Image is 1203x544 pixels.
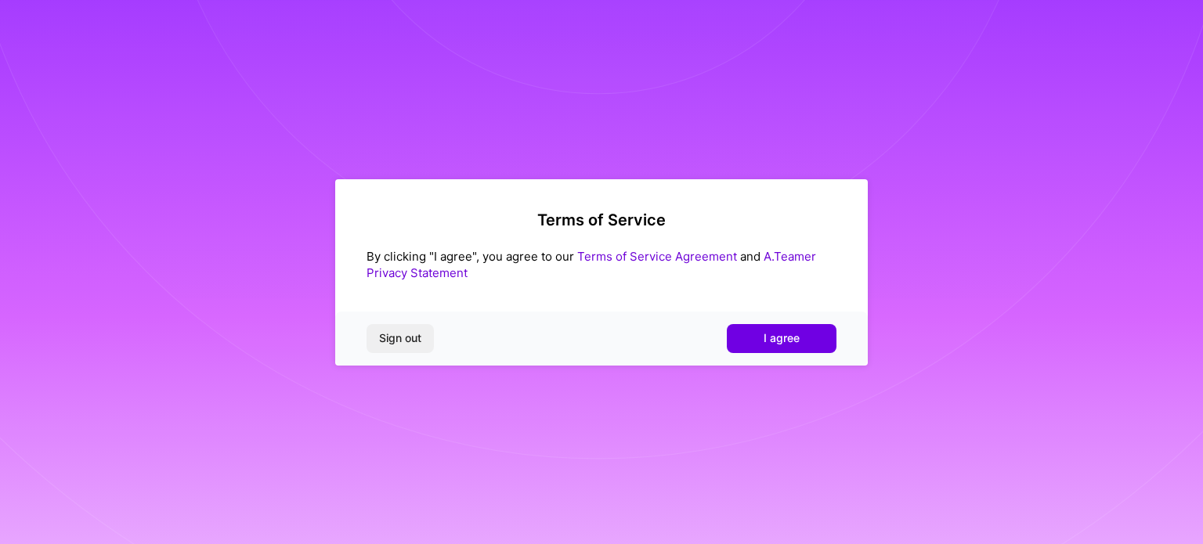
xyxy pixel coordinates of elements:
button: I agree [727,324,836,352]
button: Sign out [367,324,434,352]
span: I agree [764,330,800,346]
h2: Terms of Service [367,211,836,229]
a: Terms of Service Agreement [577,249,737,264]
span: Sign out [379,330,421,346]
div: By clicking "I agree", you agree to our and [367,248,836,281]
